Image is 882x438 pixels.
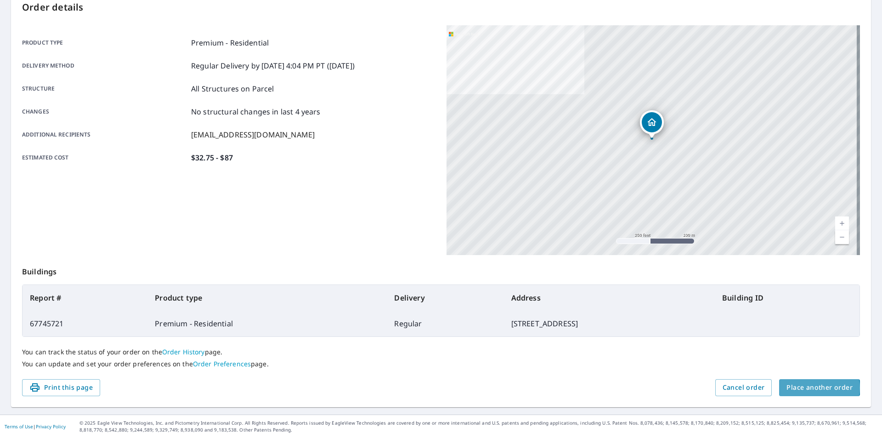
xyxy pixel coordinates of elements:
p: Premium - Residential [191,37,269,48]
td: Regular [387,311,503,336]
p: [EMAIL_ADDRESS][DOMAIN_NAME] [191,129,315,140]
p: No structural changes in last 4 years [191,106,321,117]
a: Terms of Use [5,423,33,430]
button: Place another order [779,379,860,396]
p: Buildings [22,255,860,284]
p: Order details [22,0,860,14]
p: Structure [22,83,187,94]
p: Estimated cost [22,152,187,163]
p: All Structures on Parcel [191,83,274,94]
th: Delivery [387,285,503,311]
a: Current Level 17, Zoom Out [835,230,849,244]
td: 67745721 [23,311,147,336]
a: Privacy Policy [36,423,66,430]
p: © 2025 Eagle View Technologies, Inc. and Pictometry International Corp. All Rights Reserved. Repo... [79,420,877,433]
th: Address [504,285,715,311]
p: Changes [22,106,187,117]
div: Dropped pin, building 1, Residential property, 15731 Thoroughbred Ln Montverde, FL 34756 [640,110,664,139]
p: Additional recipients [22,129,187,140]
th: Building ID [715,285,859,311]
th: Product type [147,285,387,311]
p: Regular Delivery by [DATE] 4:04 PM PT ([DATE]) [191,60,355,71]
p: Product type [22,37,187,48]
p: $32.75 - $87 [191,152,233,163]
button: Cancel order [715,379,772,396]
td: [STREET_ADDRESS] [504,311,715,336]
th: Report # [23,285,147,311]
p: You can track the status of your order on the page. [22,348,860,356]
a: Order Preferences [193,359,251,368]
span: Print this page [29,382,93,393]
span: Place another order [786,382,853,393]
span: Cancel order [723,382,765,393]
p: You can update and set your order preferences on the page. [22,360,860,368]
a: Order History [162,347,205,356]
td: Premium - Residential [147,311,387,336]
p: Delivery method [22,60,187,71]
p: | [5,424,66,429]
button: Print this page [22,379,100,396]
a: Current Level 17, Zoom In [835,216,849,230]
